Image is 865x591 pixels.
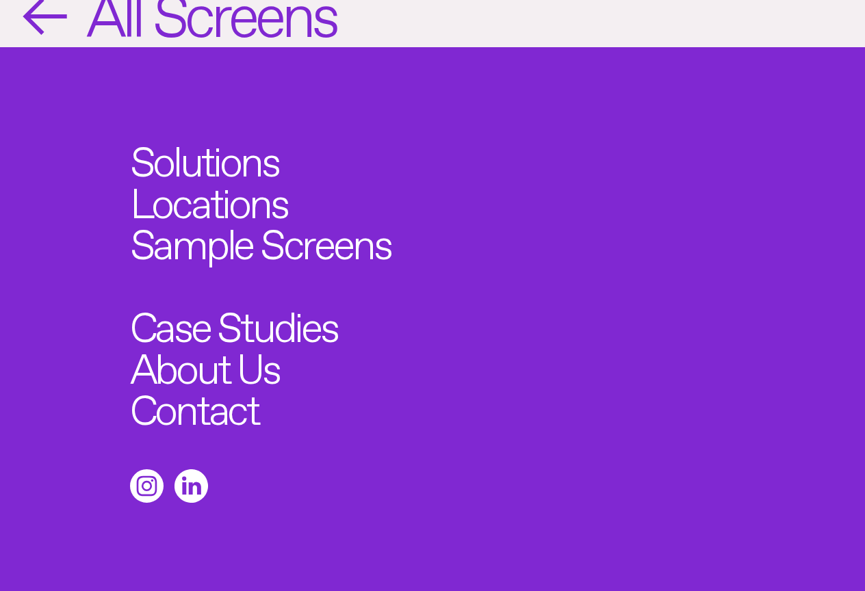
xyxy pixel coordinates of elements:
a: Solutions [130,135,279,176]
a: Case Studies [130,301,337,342]
a: Contact [130,384,259,425]
a: Locations [130,177,287,218]
a: About Us [130,343,279,384]
a: Sample Screens [130,218,391,259]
